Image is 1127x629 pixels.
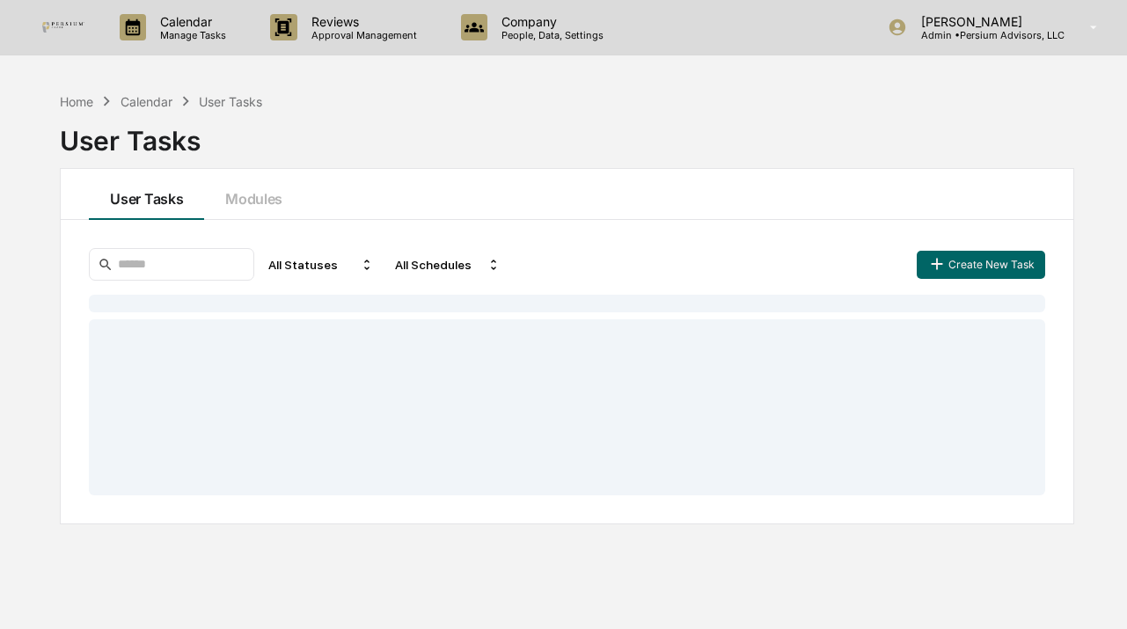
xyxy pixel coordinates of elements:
p: [PERSON_NAME] [907,14,1065,29]
div: User Tasks [199,94,262,109]
div: All Schedules [388,251,508,279]
p: Company [487,14,612,29]
button: Create New Task [917,251,1045,279]
div: All Statuses [261,251,381,279]
p: Calendar [146,14,235,29]
div: Calendar [121,94,172,109]
p: Manage Tasks [146,29,235,41]
div: Home [60,94,93,109]
div: User Tasks [60,111,1074,157]
p: Admin • Persium Advisors, LLC [907,29,1065,41]
p: Reviews [297,14,426,29]
img: logo [42,22,84,33]
p: Approval Management [297,29,426,41]
button: User Tasks [89,169,204,220]
button: Modules [204,169,304,220]
p: People, Data, Settings [487,29,612,41]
